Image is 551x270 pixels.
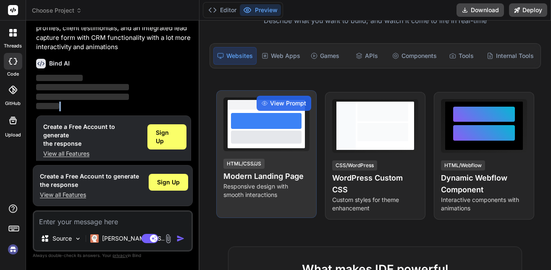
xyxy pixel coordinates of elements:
button: Preview [240,4,281,16]
h4: Dynamic Webflow Component [441,172,527,196]
p: View all Features [40,191,139,199]
div: Web Apps [258,47,304,65]
p: Design a professional business website with company overview, services showcase, team profiles, c... [36,5,191,52]
div: Tools [442,47,482,65]
label: GitHub [5,100,21,107]
p: View all Features [43,149,141,158]
span: Choose Project [32,6,82,15]
span: ‌ [36,75,83,81]
img: Pick Models [74,235,81,242]
div: HTML/Webflow [441,160,485,170]
label: code [7,71,19,78]
img: attachment [163,234,173,244]
p: Responsive design with smooth interactions [223,182,310,199]
h1: Create a Free Account to generate the response [43,123,141,148]
label: threads [4,42,22,50]
span: ‌ [36,84,129,90]
p: Source [52,234,72,243]
span: ‌ [36,94,129,100]
div: CSS/WordPress [332,160,377,170]
p: Always double-check its answers. Your in Bind [33,252,193,260]
p: Describe what you want to build, and watch it come to life in real-time [205,16,546,26]
span: View Prompt [270,99,306,107]
p: Custom styles for theme enhancement [332,196,418,212]
button: Deploy [509,3,547,17]
span: Sign Up [156,128,178,145]
h6: Bind AI [49,59,70,68]
h1: Create a Free Account to generate the response [40,172,139,189]
div: Internal Tools [483,47,537,65]
div: APIs [347,47,387,65]
h4: WordPress Custom CSS [332,172,418,196]
span: Sign Up [157,178,180,186]
img: Claude 4 Sonnet [90,234,99,243]
img: signin [6,242,20,257]
div: Games [305,47,346,65]
p: Interactive components with animations [441,196,527,212]
div: HTML/CSS/JS [223,159,265,169]
div: Components [389,47,440,65]
span: privacy [113,253,128,258]
button: Editor [205,4,240,16]
span: ‌ [36,103,59,109]
div: Websites [213,47,257,65]
button: Download [457,3,504,17]
img: icon [176,234,185,243]
p: [PERSON_NAME] 4 S.. [102,234,165,243]
h4: Modern Landing Page [223,170,310,182]
label: Upload [5,131,21,139]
